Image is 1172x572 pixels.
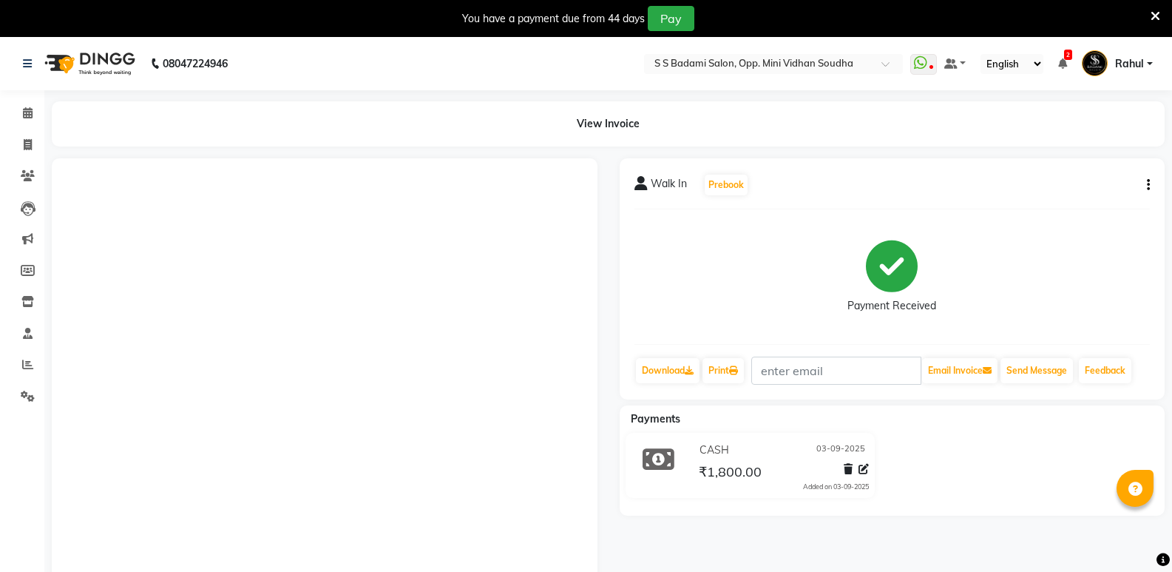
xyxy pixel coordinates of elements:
[751,357,921,385] input: enter email
[1000,358,1073,383] button: Send Message
[651,176,687,197] span: Walk In
[648,6,694,31] button: Pay
[702,358,744,383] a: Print
[1110,513,1157,557] iframe: chat widget
[803,482,869,492] div: Added on 03-09-2025
[163,43,228,84] b: 08047224946
[1115,56,1144,72] span: Rahul
[1082,50,1108,76] img: Rahul
[1058,57,1067,70] a: 2
[1064,50,1072,60] span: 2
[52,101,1165,147] div: View Invoice
[631,412,680,425] span: Payments
[847,298,936,314] div: Payment Received
[38,43,139,84] img: logo
[816,443,865,458] span: 03-09-2025
[462,11,645,27] div: You have a payment due from 44 days
[700,443,729,458] span: CASH
[699,463,762,484] span: ₹1,800.00
[1079,358,1131,383] a: Feedback
[636,358,700,383] a: Download
[705,175,748,195] button: Prebook
[922,358,997,383] button: Email Invoice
